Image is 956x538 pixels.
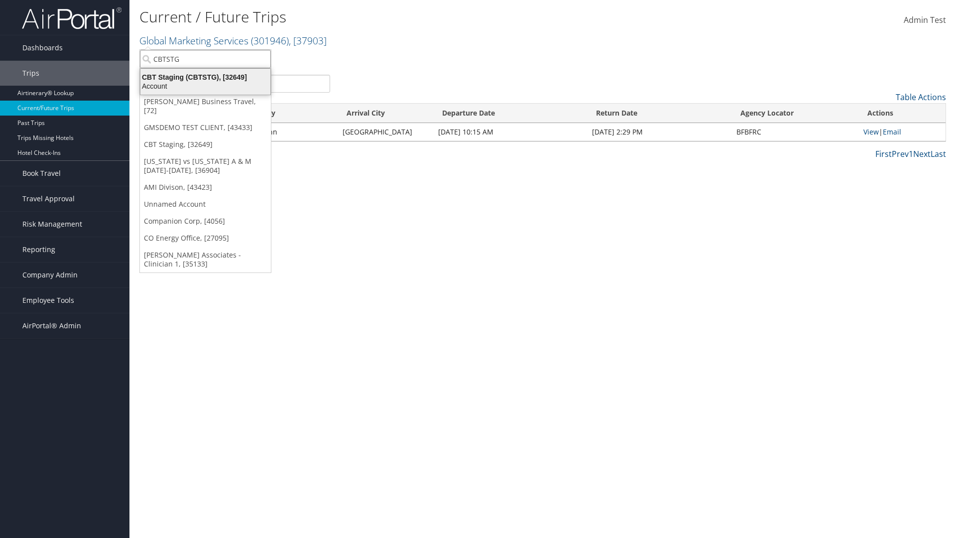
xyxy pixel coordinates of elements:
span: Dashboards [22,35,63,60]
a: Last [931,148,946,159]
a: Global Marketing Services [139,34,327,47]
span: , [ 37903 ] [289,34,327,47]
th: Actions [858,104,946,123]
a: Admin Test [904,5,946,36]
span: Travel Approval [22,186,75,211]
a: Prev [892,148,909,159]
input: Search Accounts [140,50,271,68]
a: Unnamed Account [140,196,271,213]
span: Employee Tools [22,288,74,313]
a: Next [913,148,931,159]
a: Email [883,127,901,136]
img: airportal-logo.png [22,6,121,30]
a: CBT Staging, [32649] [140,136,271,153]
th: Return Date: activate to sort column ascending [587,104,731,123]
span: AirPortal® Admin [22,313,81,338]
div: CBT Staging (CBTSTG), [32649] [134,73,276,82]
a: GMSDEMO TEST CLIENT, [43433] [140,119,271,136]
a: First [875,148,892,159]
td: [US_STATE] Penn [216,123,337,141]
a: CO Energy Office, [27095] [140,230,271,247]
td: | [858,123,946,141]
span: Company Admin [22,263,78,287]
a: AMI Divison, [43423] [140,179,271,196]
span: Book Travel [22,161,61,186]
td: [DATE] 10:15 AM [433,123,587,141]
p: Filter: [139,52,677,65]
th: Agency Locator: activate to sort column ascending [731,104,858,123]
span: Risk Management [22,212,82,237]
th: Departure City: activate to sort column ascending [216,104,337,123]
span: ( 301946 ) [251,34,289,47]
a: Companion Corp, [4056] [140,213,271,230]
a: View [863,127,879,136]
a: Table Actions [896,92,946,103]
td: [GEOGRAPHIC_DATA] [338,123,433,141]
span: Admin Test [904,14,946,25]
div: Account [134,82,276,91]
a: [PERSON_NAME] Associates - Clinician 1, [35133] [140,247,271,272]
a: [US_STATE] vs [US_STATE] A & M [DATE]-[DATE], [36904] [140,153,271,179]
span: Reporting [22,237,55,262]
h1: Current / Future Trips [139,6,677,27]
a: 1 [909,148,913,159]
th: Arrival City: activate to sort column ascending [338,104,433,123]
th: Departure Date: activate to sort column descending [433,104,587,123]
td: BFBFRC [731,123,858,141]
td: [DATE] 2:29 PM [587,123,731,141]
span: Trips [22,61,39,86]
a: [PERSON_NAME] Business Travel, [72] [140,93,271,119]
